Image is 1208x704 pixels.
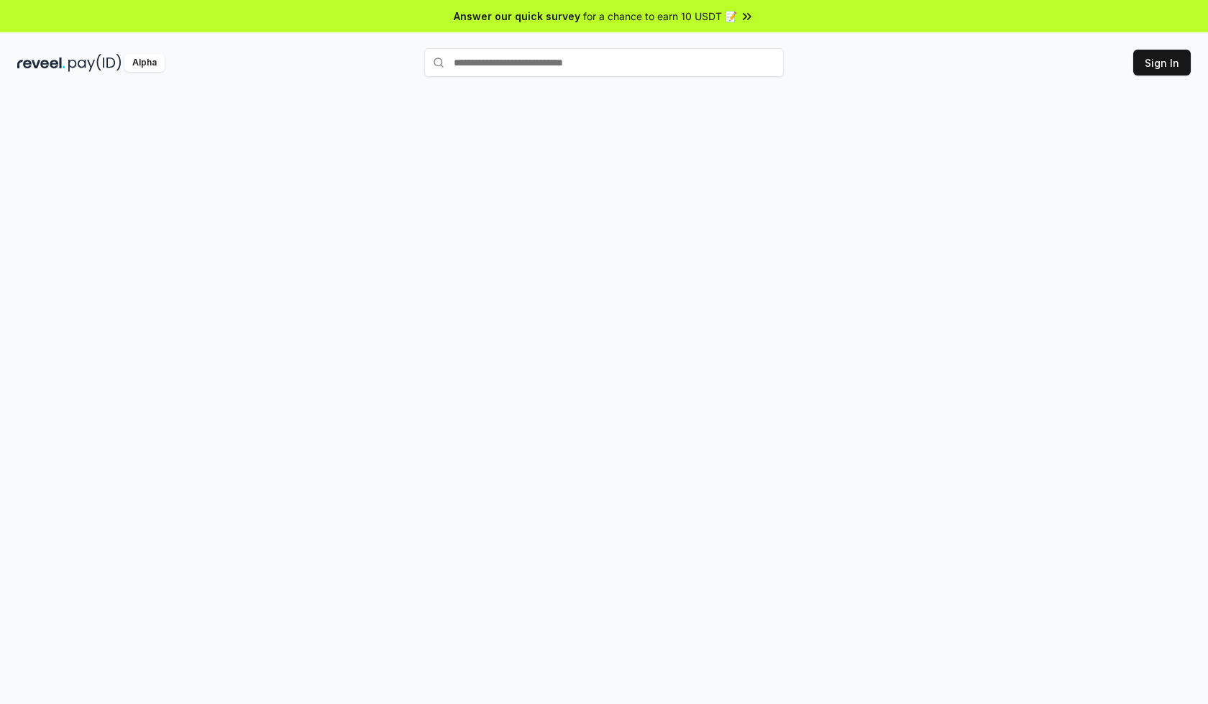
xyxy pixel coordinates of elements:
[124,54,165,72] div: Alpha
[583,9,737,24] span: for a chance to earn 10 USDT 📝
[454,9,580,24] span: Answer our quick survey
[68,54,122,72] img: pay_id
[1133,50,1191,76] button: Sign In
[17,54,65,72] img: reveel_dark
